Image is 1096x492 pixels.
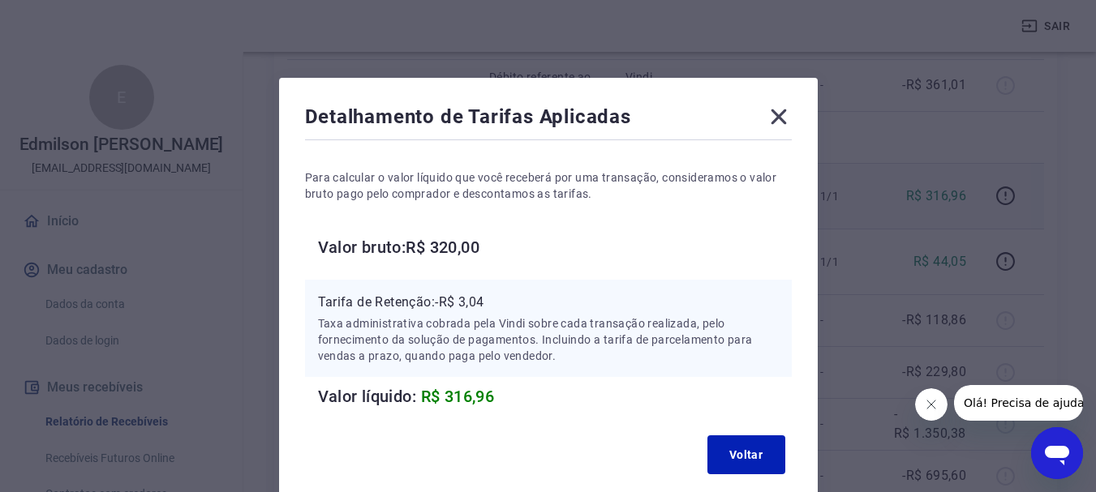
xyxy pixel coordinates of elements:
div: Detalhamento de Tarifas Aplicadas [305,104,792,136]
p: Para calcular o valor líquido que você receberá por uma transação, consideramos o valor bruto pag... [305,169,792,202]
h6: Valor líquido: [318,383,792,409]
button: Voltar [707,435,785,474]
h6: Valor bruto: R$ 320,00 [318,234,792,260]
p: Taxa administrativa cobrada pela Vindi sobre cada transação realizada, pelo fornecimento da soluç... [318,315,779,364]
span: Olá! Precisa de ajuda? [10,11,136,24]
iframe: Mensagem da empresa [954,385,1083,421]
iframe: Fechar mensagem [915,388,948,421]
span: R$ 316,96 [421,387,495,406]
iframe: Botão para abrir a janela de mensagens [1031,427,1083,479]
p: Tarifa de Retenção: -R$ 3,04 [318,293,779,312]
